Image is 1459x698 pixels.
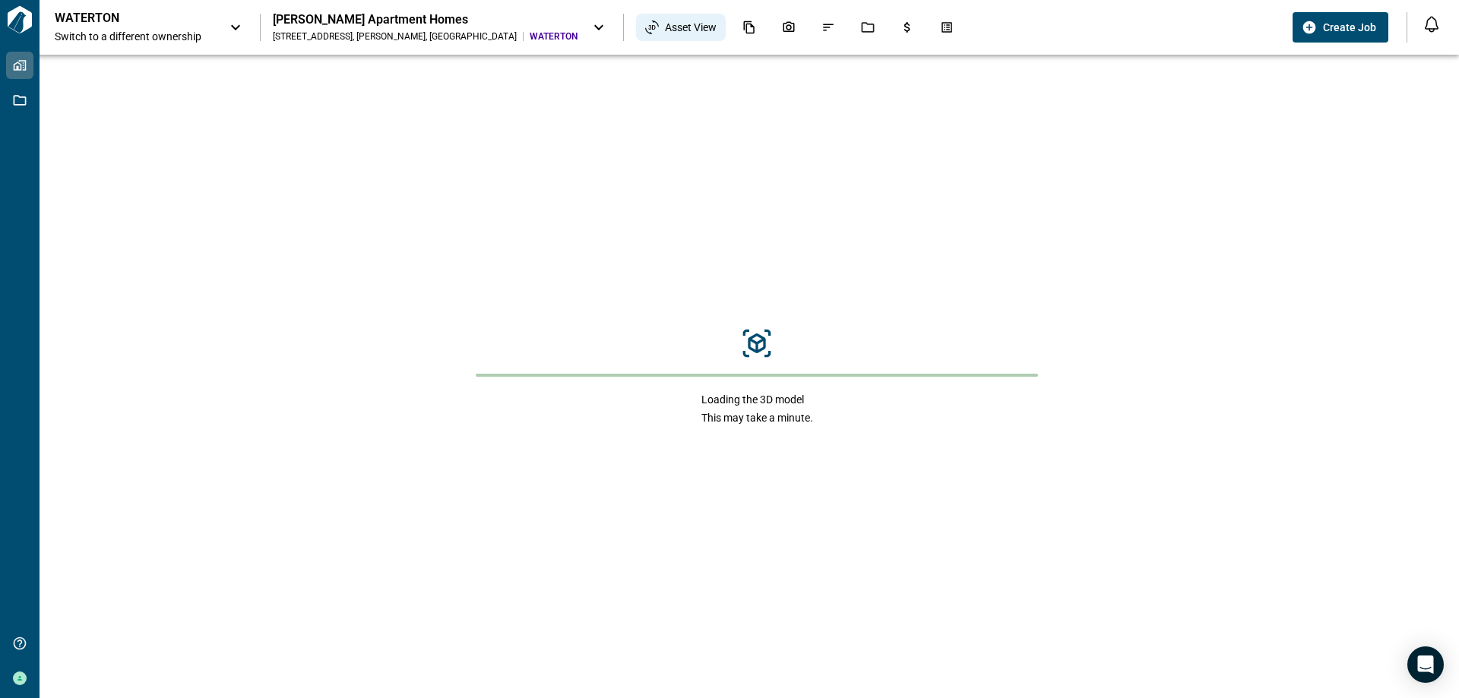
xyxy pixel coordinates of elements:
button: Create Job [1293,12,1388,43]
div: Open Intercom Messenger [1407,646,1444,683]
div: Takeoff Center [931,14,963,40]
div: Asset View [636,14,726,41]
span: Loading the 3D model [701,392,813,407]
span: Create Job [1323,20,1376,35]
span: Switch to a different ownership [55,29,214,44]
div: [STREET_ADDRESS] , [PERSON_NAME] , [GEOGRAPHIC_DATA] [273,30,517,43]
div: Budgets [891,14,923,40]
span: WATERTON [530,30,578,43]
span: This may take a minute. [701,410,813,425]
p: WATERTON [55,11,191,26]
span: Asset View [665,20,717,35]
div: Jobs [852,14,884,40]
div: Photos [773,14,805,40]
div: Issues & Info [812,14,844,40]
button: Open notification feed [1419,12,1444,36]
div: [PERSON_NAME] Apartment Homes [273,12,578,27]
div: Documents [733,14,765,40]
